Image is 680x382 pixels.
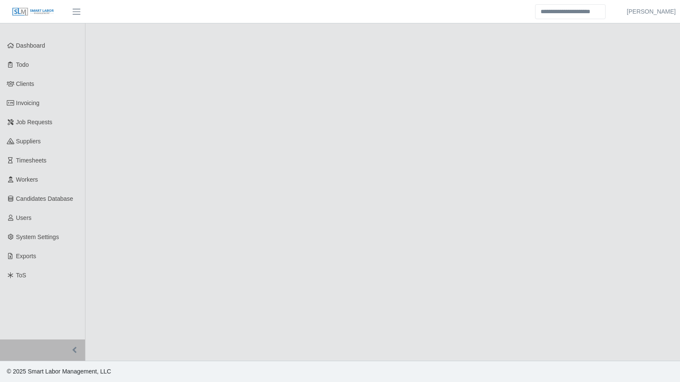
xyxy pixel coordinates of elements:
[16,157,47,164] span: Timesheets
[12,7,54,17] img: SLM Logo
[16,234,59,240] span: System Settings
[16,80,34,87] span: Clients
[16,42,45,49] span: Dashboard
[16,176,38,183] span: Workers
[627,7,676,16] a: [PERSON_NAME]
[16,272,26,279] span: ToS
[16,138,41,145] span: Suppliers
[16,119,53,125] span: Job Requests
[7,368,111,375] span: © 2025 Smart Labor Management, LLC
[16,195,74,202] span: Candidates Database
[16,214,32,221] span: Users
[16,253,36,259] span: Exports
[16,100,40,106] span: Invoicing
[535,4,606,19] input: Search
[16,61,29,68] span: Todo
